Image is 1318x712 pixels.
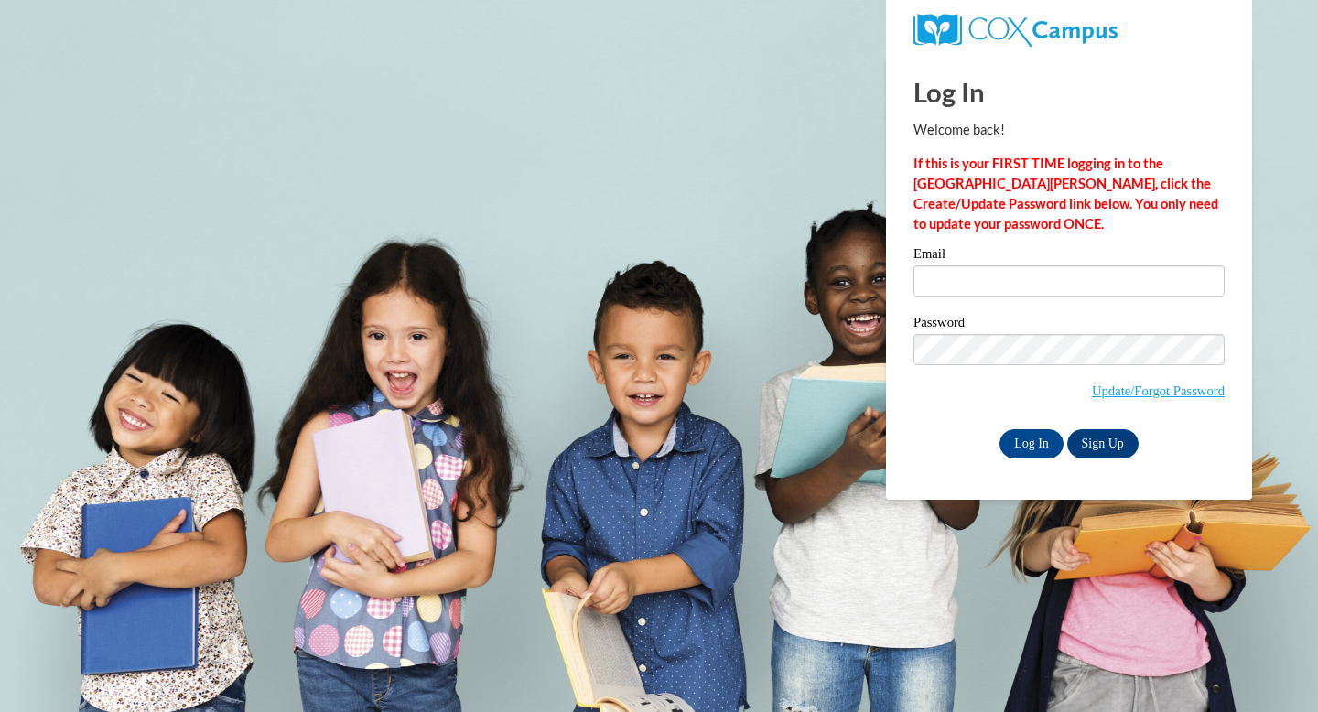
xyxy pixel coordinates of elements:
[913,247,1225,265] label: Email
[1067,429,1139,458] a: Sign Up
[999,429,1064,458] input: Log In
[913,120,1225,140] p: Welcome back!
[913,73,1225,111] h1: Log In
[913,156,1218,232] strong: If this is your FIRST TIME logging in to the [GEOGRAPHIC_DATA][PERSON_NAME], click the Create/Upd...
[1092,383,1225,398] a: Update/Forgot Password
[913,21,1118,37] a: COX Campus
[913,14,1118,47] img: COX Campus
[913,316,1225,334] label: Password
